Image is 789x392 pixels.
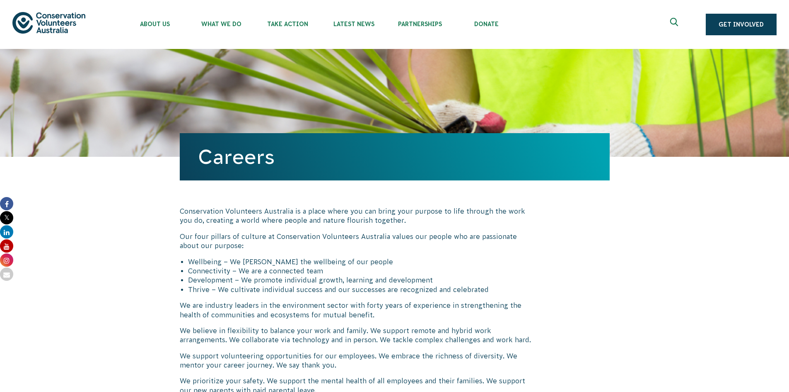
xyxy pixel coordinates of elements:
img: logo.svg [12,12,85,33]
li: Connectivity – We are a connected team [188,266,535,275]
span: Take Action [254,21,321,27]
p: We are industry leaders in the environment sector with forty years of experience in strengthening... [180,301,535,319]
span: About Us [122,21,188,27]
span: Donate [453,21,519,27]
span: What We Do [188,21,254,27]
p: Conservation Volunteers Australia is a place where you can bring your purpose to life through the... [180,207,535,225]
p: Our four pillars of culture at Conservation Volunteers Australia values our people who are passio... [180,232,535,251]
span: Expand search box [670,18,680,31]
a: Get Involved [706,14,777,35]
button: Expand search box Close search box [665,15,685,34]
span: Partnerships [387,21,453,27]
h1: Careers [198,146,591,168]
li: Development – We promote individual growth, learning and development [188,275,535,285]
span: Latest News [321,21,387,27]
li: Wellbeing – We [PERSON_NAME] the wellbeing of our people [188,257,535,266]
p: We believe in flexibility to balance your work and family. We support remote and hybrid work arra... [180,326,535,345]
li: Thrive – We cultivate individual success and our successes are recognized and celebrated [188,285,535,294]
p: We support volunteering opportunities for our employees. We embrace the richness of diversity. We... [180,351,535,370]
